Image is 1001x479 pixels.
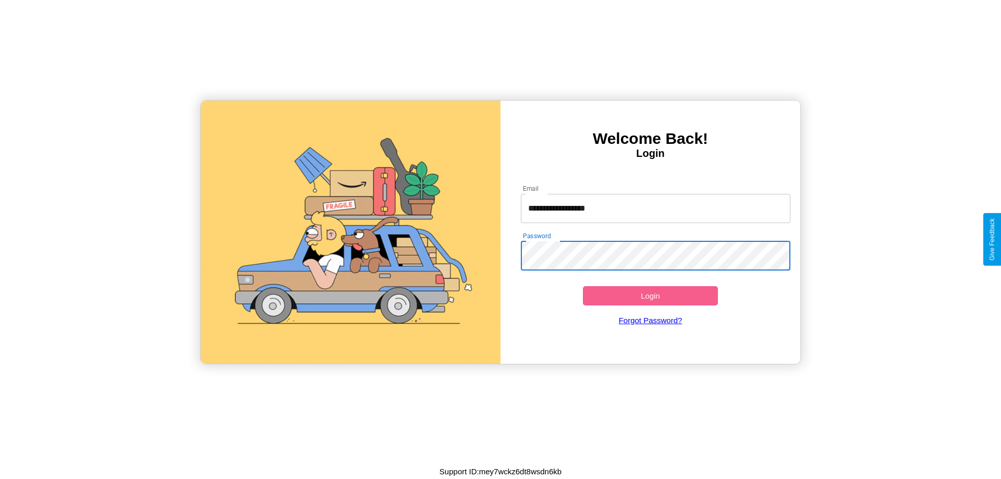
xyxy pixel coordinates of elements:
[523,184,539,193] label: Email
[201,101,500,364] img: gif
[523,231,551,240] label: Password
[583,286,718,305] button: Login
[500,130,800,148] h3: Welcome Back!
[516,305,786,335] a: Forgot Password?
[440,464,561,478] p: Support ID: mey7wckz6dt8wsdn6kb
[500,148,800,159] h4: Login
[988,218,996,261] div: Give Feedback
